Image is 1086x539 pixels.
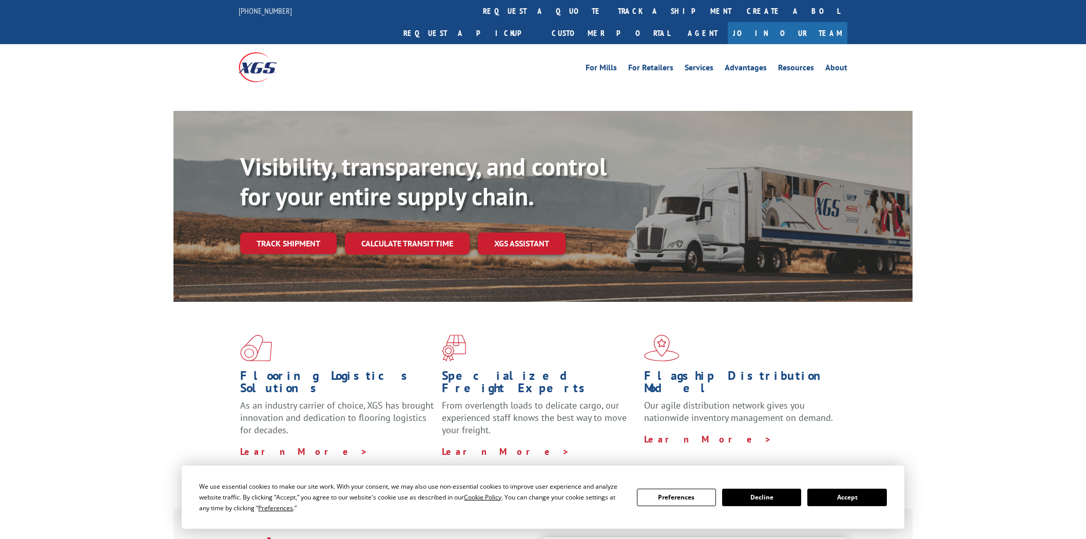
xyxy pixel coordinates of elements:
div: We use essential cookies to make our site work. With your consent, we may also use non-essential ... [199,481,624,513]
a: Join Our Team [728,22,847,44]
a: Track shipment [240,233,337,254]
a: About [825,64,847,75]
a: Resources [778,64,814,75]
h1: Flagship Distribution Model [644,370,838,399]
a: Learn More > [442,446,570,457]
b: Visibility, transparency, and control for your entire supply chain. [240,150,607,212]
span: As an industry carrier of choice, XGS has brought innovation and dedication to flooring logistics... [240,399,434,436]
span: Preferences [258,504,293,512]
img: xgs-icon-flagship-distribution-model-red [644,335,680,361]
a: For Mills [586,64,617,75]
a: [PHONE_NUMBER] [239,6,292,16]
a: Calculate transit time [345,233,470,255]
a: XGS ASSISTANT [478,233,566,255]
a: For Retailers [628,64,673,75]
a: Customer Portal [544,22,677,44]
span: Cookie Policy [464,493,501,502]
button: Preferences [637,489,716,506]
h1: Specialized Freight Experts [442,370,636,399]
div: Cookie Consent Prompt [182,466,904,529]
a: Learn More > [240,446,368,457]
img: xgs-icon-total-supply-chain-intelligence-red [240,335,272,361]
h1: Flooring Logistics Solutions [240,370,434,399]
a: Request a pickup [396,22,544,44]
p: From overlength loads to delicate cargo, our experienced staff knows the best way to move your fr... [442,399,636,445]
a: Learn More > [644,433,772,445]
a: Advantages [725,64,767,75]
button: Decline [722,489,801,506]
a: Services [685,64,713,75]
a: Agent [677,22,728,44]
button: Accept [807,489,886,506]
img: xgs-icon-focused-on-flooring-red [442,335,466,361]
span: Our agile distribution network gives you nationwide inventory management on demand. [644,399,833,423]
